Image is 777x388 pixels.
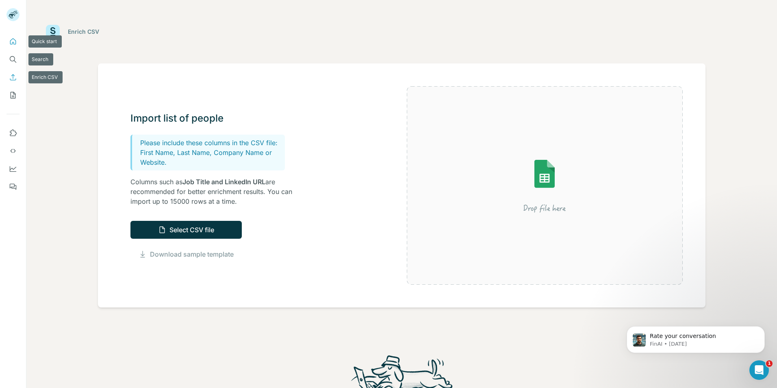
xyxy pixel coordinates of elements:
button: Enrich CSV [7,70,20,85]
button: Dashboard [7,161,20,176]
button: Feedback [7,179,20,194]
button: Select CSV file [130,221,242,239]
button: Download sample template [130,249,242,259]
div: Enrich CSV [68,28,99,36]
button: Use Surfe API [7,144,20,158]
span: 1 [766,360,773,367]
p: Please include these columns in the CSV file: [140,138,282,148]
p: First Name, Last Name, Company Name or Website. [140,148,282,167]
button: Use Surfe on LinkedIn [7,126,20,140]
a: Download sample template [150,249,234,259]
button: Quick start [7,34,20,49]
span: Job Title and LinkedIn URL [182,178,265,186]
iframe: Intercom live chat [749,360,769,380]
button: Search [7,52,20,67]
p: Columns such as are recommended for better enrichment results. You can import up to 15000 rows at... [130,177,293,206]
button: My lists [7,88,20,102]
iframe: Intercom notifications message [614,309,777,366]
h3: Import list of people [130,112,293,125]
img: Surfe Illustration - Drop file here or select below [471,137,618,234]
img: Surfe Logo [46,25,60,39]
